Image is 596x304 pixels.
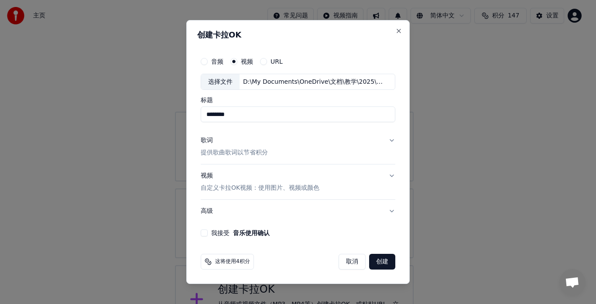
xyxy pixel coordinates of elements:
div: 选择文件 [201,74,240,90]
label: 音频 [211,58,223,65]
button: 歌词提供歌曲歌词以节省积分 [201,130,395,164]
button: 我接受 [233,230,270,236]
button: 高级 [201,200,395,222]
h2: 创建卡拉OK [197,31,399,39]
label: 我接受 [211,230,270,236]
span: 这将使用4积分 [215,258,250,265]
div: 歌词 [201,137,213,145]
label: 视频 [241,58,253,65]
div: 视频 [201,172,319,193]
div: D:\My Documents\OneDrive\文档\教学\2025\[PERSON_NAME]有獨鍾（MV）.mp4 [240,78,388,86]
p: 提供歌曲歌词以节省积分 [201,149,268,157]
button: 视频自定义卡拉OK视频：使用图片、视频或颜色 [201,165,395,200]
label: 标题 [201,97,395,103]
button: 取消 [339,254,366,270]
p: 自定义卡拉OK视频：使用图片、视频或颜色 [201,184,319,192]
button: 创建 [369,254,395,270]
label: URL [271,58,283,65]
